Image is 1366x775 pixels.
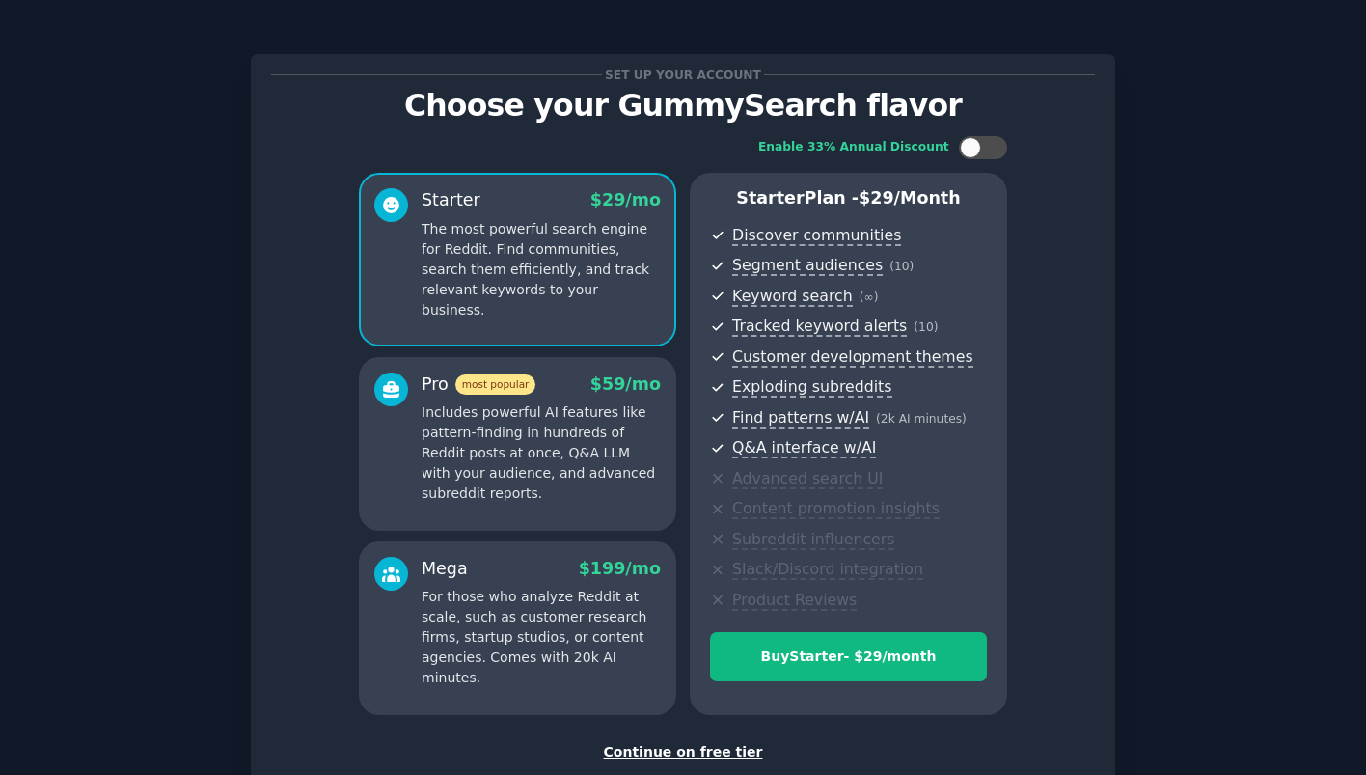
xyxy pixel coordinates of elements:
[758,139,949,156] div: Enable 33% Annual Discount
[455,374,536,395] span: most popular
[602,65,765,85] span: Set up your account
[732,469,883,489] span: Advanced search UI
[732,226,901,246] span: Discover communities
[732,347,973,368] span: Customer development themes
[732,438,876,458] span: Q&A interface w/AI
[422,402,661,504] p: Includes powerful AI features like pattern-finding in hundreds of Reddit posts at once, Q&A LLM w...
[422,219,661,320] p: The most powerful search engine for Reddit. Find communities, search them efficiently, and track ...
[889,260,914,273] span: ( 10 )
[710,186,987,210] p: Starter Plan -
[732,256,883,276] span: Segment audiences
[914,320,938,334] span: ( 10 )
[732,377,891,398] span: Exploding subreddits
[271,89,1095,123] p: Choose your GummySearch flavor
[732,560,923,580] span: Slack/Discord integration
[732,530,894,550] span: Subreddit influencers
[422,188,480,212] div: Starter
[590,374,661,394] span: $ 59 /mo
[732,591,857,611] span: Product Reviews
[590,190,661,209] span: $ 29 /mo
[859,188,961,208] span: $ 29 /month
[711,647,986,667] div: Buy Starter - $ 29 /month
[732,499,940,519] span: Content promotion insights
[860,291,879,304] span: ( ∞ )
[732,287,853,307] span: Keyword search
[422,587,661,688] p: For those who analyze Reddit at scale, such as customer research firms, startup studios, or conte...
[422,373,535,397] div: Pro
[422,557,468,581] div: Mega
[271,742,1095,762] div: Continue on free tier
[876,412,967,426] span: ( 2k AI minutes )
[710,632,987,681] button: BuyStarter- $29/month
[732,317,907,337] span: Tracked keyword alerts
[732,408,869,429] span: Find patterns w/AI
[579,559,661,578] span: $ 199 /mo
